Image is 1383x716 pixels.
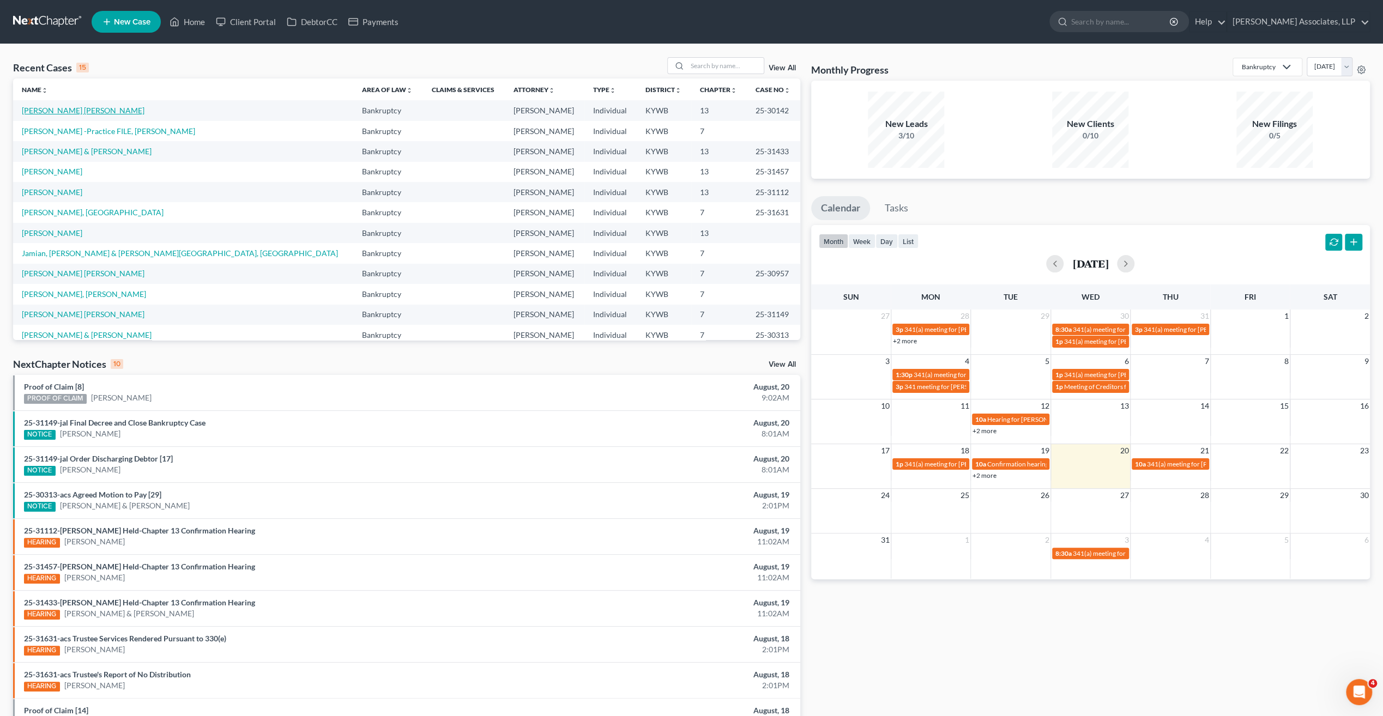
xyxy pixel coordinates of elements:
a: [PERSON_NAME] & [PERSON_NAME] [60,500,190,511]
a: [PERSON_NAME] [60,464,120,475]
td: [PERSON_NAME] [505,141,584,161]
div: HEARING [24,646,60,656]
td: Individual [584,141,637,161]
a: Jamian, [PERSON_NAME] & [PERSON_NAME][GEOGRAPHIC_DATA], [GEOGRAPHIC_DATA] [22,248,338,258]
button: list [898,234,919,248]
div: August, 19 [541,489,789,500]
span: 19 [1040,444,1050,457]
span: 341(a) meeting for [PERSON_NAME] [1064,337,1169,345]
td: 25-30313 [747,325,800,345]
a: 25-31149-jal Order Discharging Debtor [17] [24,454,173,463]
div: HEARING [24,682,60,691]
a: +2 more [893,337,917,345]
span: 1p [1055,337,1063,345]
span: Fri [1245,292,1256,301]
span: 27 [880,310,891,323]
span: 14 [1199,399,1210,412]
td: 7 [691,121,747,141]
div: New Clients [1052,118,1128,130]
div: 11:02AM [541,536,789,547]
td: Bankruptcy [353,121,423,141]
a: Typeunfold_more [593,86,616,94]
span: 28 [959,310,970,323]
td: KYWB [637,100,691,120]
a: [PERSON_NAME] [PERSON_NAME] [22,269,144,278]
span: 8:30a [1055,549,1072,557]
span: 24 [880,489,891,502]
h2: [DATE] [1072,258,1108,269]
div: 0/10 [1052,130,1128,141]
td: [PERSON_NAME] [505,325,584,345]
span: 341(a) meeting for [PERSON_NAME] [904,460,1010,468]
a: [PERSON_NAME] -Practice FILE, [PERSON_NAME] [22,126,195,136]
span: Wed [1082,292,1100,301]
span: 1 [964,533,970,547]
a: Case Nounfold_more [756,86,790,94]
td: 7 [691,305,747,325]
span: Meeting of Creditors for [PERSON_NAME] [1064,383,1185,391]
td: [PERSON_NAME] [505,264,584,284]
a: Area of Lawunfold_more [362,86,413,94]
td: 7 [691,243,747,263]
a: [PERSON_NAME] & [PERSON_NAME] [22,330,152,339]
div: 0/5 [1236,130,1313,141]
span: 5 [1283,533,1290,547]
span: Tue [1004,292,1018,301]
a: [PERSON_NAME] & [PERSON_NAME] [64,608,194,619]
td: [PERSON_NAME] [505,223,584,243]
td: Individual [584,223,637,243]
div: New Filings [1236,118,1313,130]
iframe: Intercom live chat [1346,679,1372,705]
td: KYWB [637,223,691,243]
td: 7 [691,284,747,304]
a: Home [164,12,210,32]
span: 30 [1359,489,1370,502]
a: [PERSON_NAME] [PERSON_NAME] [22,106,144,115]
span: 341(a) meeting for [PERSON_NAME] & [PERSON_NAME] [1073,325,1236,333]
a: [PERSON_NAME] [60,428,120,439]
span: 11 [959,399,970,412]
td: KYWB [637,182,691,202]
a: View All [769,64,796,72]
td: [PERSON_NAME] [505,121,584,141]
div: August, 19 [541,597,789,608]
span: Sun [843,292,859,301]
span: 16 [1359,399,1370,412]
td: KYWB [637,243,691,263]
span: 3p [1135,325,1143,333]
span: 3 [884,355,891,368]
div: 2:01PM [541,500,789,511]
td: KYWB [637,202,691,222]
a: [PERSON_NAME], [PERSON_NAME] [22,289,146,299]
td: Bankruptcy [353,284,423,304]
div: 11:02AM [541,608,789,619]
button: week [848,234,875,248]
td: Bankruptcy [353,264,423,284]
a: Calendar [811,196,870,220]
td: Bankruptcy [353,141,423,161]
td: [PERSON_NAME] [505,284,584,304]
span: 29 [1279,489,1290,502]
a: Payments [343,12,404,32]
a: [PERSON_NAME] [91,392,152,403]
div: 15 [76,63,89,72]
span: 29 [1040,310,1050,323]
div: August, 19 [541,561,789,572]
span: 2 [1044,533,1050,547]
input: Search by name... [687,58,764,74]
a: [PERSON_NAME] [22,228,82,238]
td: Bankruptcy [353,243,423,263]
a: 25-31149-jal Final Decree and Close Bankruptcy Case [24,418,206,427]
a: Tasks [875,196,918,220]
div: August, 20 [541,417,789,428]
span: Mon [921,292,940,301]
td: Individual [584,325,637,345]
button: month [819,234,848,248]
i: unfold_more [406,87,413,94]
div: NOTICE [24,430,56,440]
span: Thu [1162,292,1178,301]
a: 25-31631-acs Trustee's Report of No Distribution [24,670,191,679]
td: Bankruptcy [353,325,423,345]
td: 25-31433 [747,141,800,161]
span: 1p [1055,371,1063,379]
